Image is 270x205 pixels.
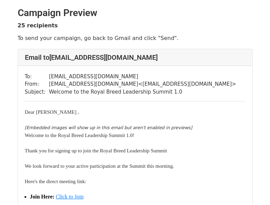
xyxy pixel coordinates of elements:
h2: Campaign Preview [18,7,253,19]
p: To send your campaign, go back to Gmail and click "Send". [18,35,253,42]
h4: Email to [EMAIL_ADDRESS][DOMAIN_NAME] [25,53,245,61]
td: Welcome to the Royal Breed Leadership Summit 1.0 [49,88,236,96]
td: [EMAIL_ADDRESS][DOMAIN_NAME] < [EMAIL_ADDRESS][DOMAIN_NAME] > [49,80,236,88]
td: From: [25,80,49,88]
em: [Embedded images will show up in this email but aren't enabled in previews] [25,125,192,130]
td: To: [25,73,49,81]
td: [EMAIL_ADDRESS][DOMAIN_NAME] [49,73,236,81]
span: Click to Join [56,194,84,200]
span: Join Here: [30,194,54,200]
font: Dear [PERSON_NAME] , [25,109,79,115]
strong: 25 recipients [18,22,58,29]
font: Welcome to the Royal Breed Leadership Summit 1.0! Thank you for signing up to join the Royal Bree... [25,133,174,184]
td: Subject: [25,88,49,96]
a: Click to Join [54,194,84,200]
